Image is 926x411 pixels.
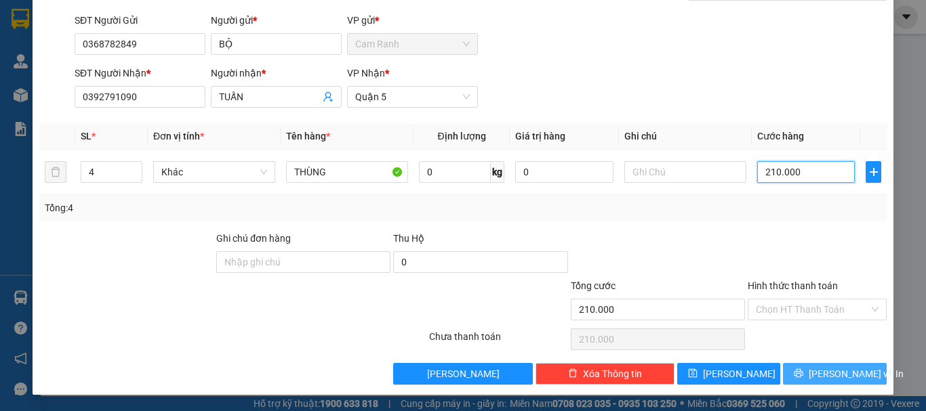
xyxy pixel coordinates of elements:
[10,71,108,87] div: 30.000
[216,251,390,273] input: Ghi chú đơn hàng
[161,162,267,182] span: Khác
[703,366,776,381] span: [PERSON_NAME]
[116,44,224,63] div: 0348211705
[757,131,804,142] span: Cước hàng
[12,13,33,27] span: Gửi:
[624,161,746,183] input: Ghi Chú
[677,363,781,385] button: save[PERSON_NAME]
[393,233,424,244] span: Thu Hộ
[583,366,642,381] span: Xóa Thông tin
[45,161,66,183] button: delete
[81,131,92,142] span: SL
[568,368,578,379] span: delete
[355,87,470,107] span: Quận 5
[347,13,478,28] div: VP gửi
[536,363,675,385] button: deleteXóa Thông tin
[515,131,565,142] span: Giá trị hàng
[491,161,504,183] span: kg
[393,363,532,385] button: [PERSON_NAME]
[10,72,52,87] span: Đã thu :
[355,34,470,54] span: Cam Ranh
[286,161,408,183] input: VD: Bàn, Ghế
[211,66,342,81] div: Người nhận
[794,368,803,379] span: printer
[323,91,334,102] span: user-add
[688,368,698,379] span: save
[216,233,291,244] label: Ghi chú đơn hàng
[12,12,106,28] div: Cam Ranh
[571,280,616,291] span: Tổng cước
[866,167,881,177] span: plus
[75,66,205,81] div: SĐT Người Nhận
[619,123,752,150] th: Ghi chú
[75,13,205,28] div: SĐT Người Gửi
[783,363,887,385] button: printer[PERSON_NAME] và In
[45,200,359,215] div: Tổng: 4
[428,329,569,353] div: Chưa thanh toán
[179,94,197,113] span: SL
[153,131,204,142] span: Đơn vị tính
[286,131,330,142] span: Tên hàng
[116,12,224,28] div: Quận 5
[866,161,881,183] button: plus
[748,280,838,291] label: Hình thức thanh toán
[12,28,106,44] div: sơn
[427,366,500,381] span: [PERSON_NAME]
[515,161,613,183] input: 0
[437,131,485,142] span: Định lượng
[116,13,148,27] span: Nhận:
[12,95,224,112] div: Tên hàng: THÙNG XỐP ( : 1 )
[347,68,385,79] span: VP Nhận
[809,366,904,381] span: [PERSON_NAME] và In
[116,28,224,44] div: [PERSON_NAME]
[12,44,106,63] div: 0973609231
[211,13,342,28] div: Người gửi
